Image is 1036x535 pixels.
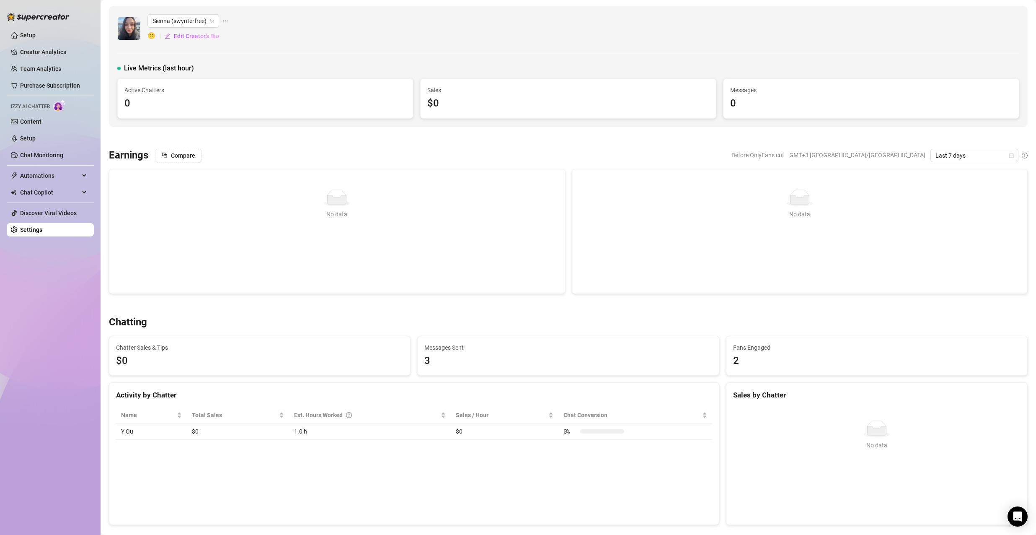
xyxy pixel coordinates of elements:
td: Y Ou [116,423,187,440]
span: Live Metrics (last hour) [124,63,194,73]
span: question-circle [346,410,352,420]
td: $0 [451,423,558,440]
span: Chat Copilot [20,186,80,199]
a: Setup [20,135,36,142]
span: Izzy AI Chatter [11,103,50,111]
span: Sales / Hour [456,410,546,420]
h3: Earnings [109,149,148,162]
span: thunderbolt [11,172,18,179]
span: Active Chatters [124,86,406,95]
div: Sales by Chatter [733,390,1020,401]
img: Chat Copilot [11,190,16,195]
span: $0 [116,353,403,369]
th: Total Sales [187,407,289,423]
img: Sienna [118,17,140,40]
span: calendar [1009,153,1014,158]
th: Name [116,407,187,423]
div: Est. Hours Worked [294,410,439,420]
div: 0 [124,96,406,112]
span: Automations [20,169,80,182]
span: Total Sales [192,410,277,420]
div: Activity by Chatter [116,390,712,401]
div: Open Intercom Messenger [1008,506,1028,527]
td: $0 [187,423,289,440]
span: Messages Sent [424,343,712,352]
a: Settings [20,226,42,233]
span: Last 7 days [935,149,1013,162]
button: Compare [155,149,202,162]
a: Purchase Subscription [20,82,80,89]
div: No data [582,210,1018,219]
span: Fans Engaged [733,343,1020,352]
div: $0 [427,96,709,112]
a: Setup [20,32,36,39]
a: Creator Analytics [20,45,87,59]
span: Chat Conversion [563,410,700,420]
span: Chatter Sales & Tips [116,343,403,352]
span: Messages [730,86,1012,95]
div: 2 [733,353,1020,369]
span: Compare [171,152,195,159]
span: Name [121,410,175,420]
a: Team Analytics [20,65,61,72]
span: Edit Creator's Bio [174,33,219,39]
span: 🙂 [147,31,164,41]
span: info-circle [1022,153,1028,158]
img: logo-BBDzfeDw.svg [7,13,70,21]
img: AI Chatter [53,99,66,112]
span: ellipsis [222,14,228,28]
div: No data [119,210,555,219]
button: Edit Creator's Bio [164,29,220,43]
th: Sales / Hour [451,407,558,423]
a: Discover Viral Videos [20,210,77,216]
span: Before OnlyFans cut [731,149,784,161]
span: GMT+3 [GEOGRAPHIC_DATA]/[GEOGRAPHIC_DATA] [789,149,925,161]
h3: Chatting [109,316,147,329]
div: 0 [730,96,1012,112]
a: Chat Monitoring [20,152,63,158]
div: 3 [424,353,712,369]
span: edit [165,33,171,39]
span: block [162,152,168,158]
span: Sales [427,86,709,95]
div: No data [736,441,1017,450]
a: Content [20,118,41,125]
td: 1.0 h [289,423,451,440]
span: Sienna (swynterfree) [152,15,214,27]
span: team [209,18,214,23]
span: 0 % [563,427,577,436]
th: Chat Conversion [558,407,712,423]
